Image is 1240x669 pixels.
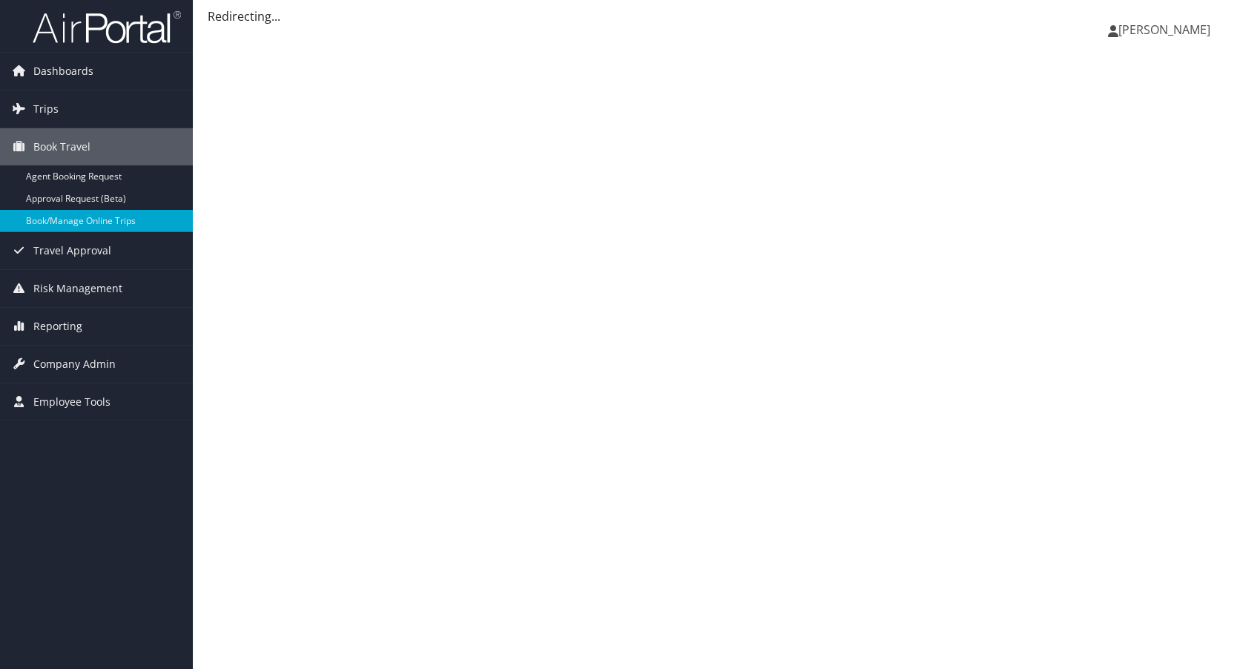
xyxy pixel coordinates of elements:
[33,346,116,383] span: Company Admin
[33,308,82,345] span: Reporting
[33,128,90,165] span: Book Travel
[1118,22,1210,38] span: [PERSON_NAME]
[33,232,111,269] span: Travel Approval
[33,383,111,421] span: Employee Tools
[33,90,59,128] span: Trips
[1108,7,1225,52] a: [PERSON_NAME]
[33,270,122,307] span: Risk Management
[208,7,1225,25] div: Redirecting...
[33,10,181,45] img: airportal-logo.png
[33,53,93,90] span: Dashboards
